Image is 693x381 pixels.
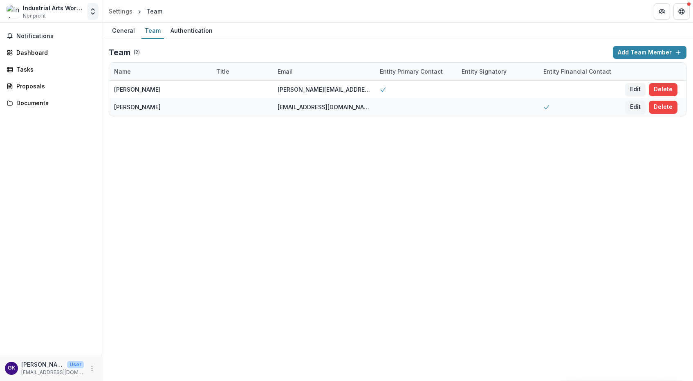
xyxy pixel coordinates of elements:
button: Delete [649,101,677,114]
a: Settings [105,5,136,17]
a: Tasks [3,63,99,76]
span: Notifications [16,33,95,40]
div: Entity Primary Contact [375,67,448,76]
div: Title [211,63,273,80]
div: Name [109,67,136,76]
button: Notifications [3,29,99,43]
button: Open entity switcher [87,3,99,20]
button: More [87,363,97,373]
div: Entity Financial Contact [538,67,616,76]
div: Team [146,7,162,16]
div: Entity Signatory [457,63,538,80]
div: Entity Financial Contact [538,63,620,80]
a: General [109,23,138,39]
div: Authentication [167,25,216,36]
div: Name [109,63,211,80]
p: [EMAIL_ADDRESS][DOMAIN_NAME] [21,369,84,376]
p: User [67,361,84,368]
div: Documents [16,99,92,107]
div: [PERSON_NAME] [114,103,161,111]
div: Dashboard [16,48,92,57]
p: ( 2 ) [134,49,140,56]
nav: breadcrumb [105,5,166,17]
button: Add Team Member [613,46,686,59]
div: General [109,25,138,36]
a: Authentication [167,23,216,39]
button: Edit [625,101,646,114]
div: Email [273,67,298,76]
div: Gretchen Kearney [8,365,15,371]
div: [PERSON_NAME] [114,85,161,94]
div: Proposals [16,82,92,90]
button: Get Help [673,3,690,20]
img: Industrial Arts Workshop [7,5,20,18]
div: Tasks [16,65,92,74]
div: Email [273,63,375,80]
div: Title [211,67,234,76]
div: [EMAIL_ADDRESS][DOMAIN_NAME] [278,103,370,111]
a: Team [141,23,164,39]
p: [PERSON_NAME] [21,360,64,369]
div: Entity Signatory [457,67,511,76]
div: Industrial Arts Workshop [23,4,84,12]
div: Entity Primary Contact [375,63,457,80]
a: Documents [3,96,99,110]
a: Dashboard [3,46,99,59]
span: Nonprofit [23,12,46,20]
button: Edit [625,83,646,96]
div: Settings [109,7,132,16]
div: [PERSON_NAME][EMAIL_ADDRESS][PERSON_NAME][DOMAIN_NAME] [278,85,370,94]
div: Team [141,25,164,36]
button: Delete [649,83,677,96]
a: Proposals [3,79,99,93]
h2: Team [109,47,130,57]
button: Partners [654,3,670,20]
